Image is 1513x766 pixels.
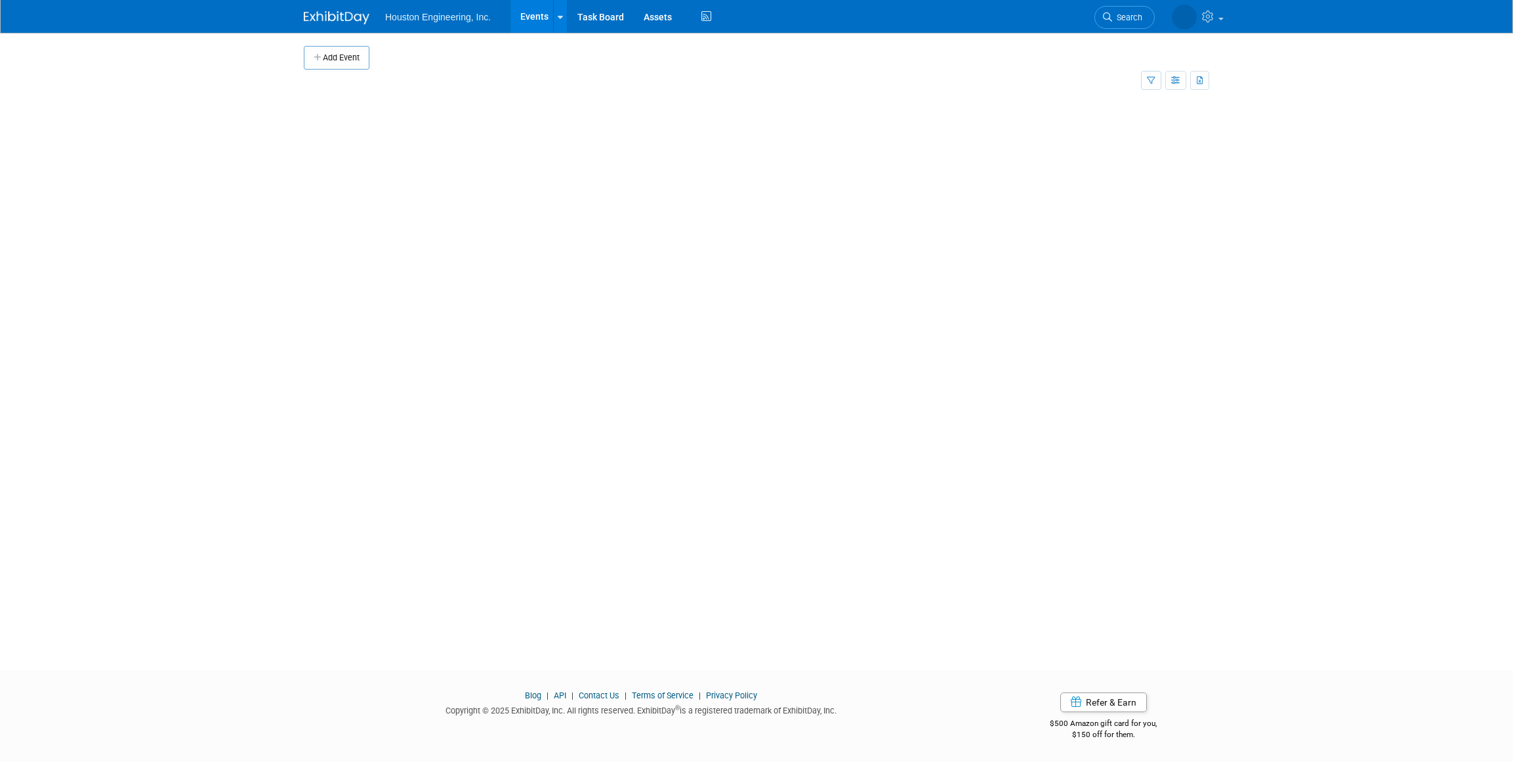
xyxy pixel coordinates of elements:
span: Search [1112,12,1142,22]
div: $500 Amazon gift card for you, [998,710,1210,740]
span: Houston Engineering, Inc. [385,12,491,22]
span: | [543,691,552,700]
a: Contact Us [579,691,619,700]
img: Heidi Joarnt [1172,5,1197,30]
a: Blog [525,691,541,700]
span: | [568,691,577,700]
sup: ® [675,704,680,712]
a: API [554,691,566,700]
span: | [621,691,630,700]
a: Search [1094,6,1155,29]
a: Refer & Earn [1060,692,1147,712]
div: $150 off for them. [998,729,1210,740]
a: Terms of Service [632,691,694,700]
img: ExhibitDay [304,11,369,24]
div: Copyright © 2025 ExhibitDay, Inc. All rights reserved. ExhibitDay is a registered trademark of Ex... [304,702,978,717]
span: | [695,691,704,700]
button: Add Event [304,46,369,70]
a: Privacy Policy [706,691,757,700]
